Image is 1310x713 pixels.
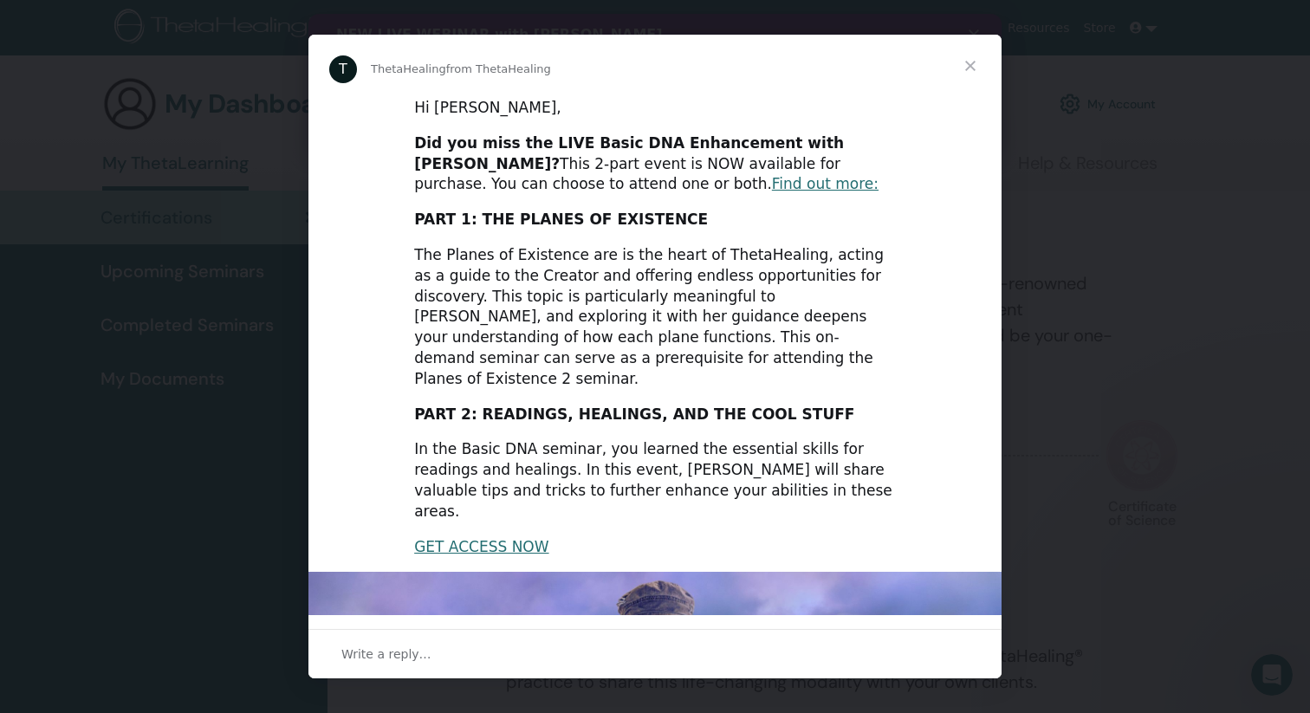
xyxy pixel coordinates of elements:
span: Write a reply… [341,643,431,665]
div: In the Basic DNA seminar, you learned the essential skills for readings and healings. In this eve... [414,439,896,522]
b: Clarity [426,64,477,81]
div: Profile image for ThetaHealing [329,55,357,83]
div: Close [660,16,678,26]
div: Open conversation and reply [308,629,1002,678]
div: Hi [PERSON_NAME], [414,98,896,119]
div: This 2-part event is NOW available for purchase. You can choose to attend one or both. [414,133,896,195]
span: ThetaHealing [371,62,446,75]
b: NEW LIVE WEBINAR with [PERSON_NAME] [28,12,354,29]
i: [DATE] 11:00 AM MST [74,47,224,63]
div: Join us The very first webinar dedicated entirely to the energy of — how to understand it, live i... [28,12,638,99]
a: Reserve Your Spot ➜ [28,108,182,129]
span: Close [939,35,1002,97]
div: The Planes of Existence are is the heart of ThetaHealing, acting as a guide to the Creator and of... [414,245,896,390]
b: PART 1: THE PLANES OF EXISTENCE [414,211,708,228]
b: Did you miss the LIVE Basic DNA Enhancement with [PERSON_NAME]? [414,134,844,172]
b: PART 2: READINGS, HEALINGS, AND THE COOL STUFF [414,405,854,423]
b: CLARITY — Learn It. Know It. Live It. Create With It. [28,29,431,46]
span: from ThetaHealing [446,62,551,75]
a: GET ACCESS NOW [414,538,548,555]
a: Find out more: [772,175,879,192]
